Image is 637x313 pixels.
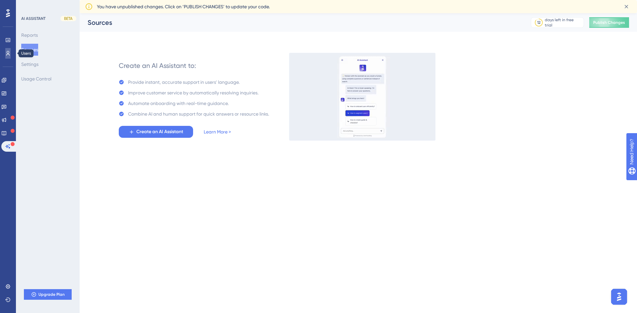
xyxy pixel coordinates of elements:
div: Improve customer service by automatically resolving inquiries. [128,89,258,97]
a: Learn More > [204,128,231,136]
button: Settings [21,58,38,70]
div: Sources [88,18,514,27]
span: Publish Changes [593,20,625,25]
button: Publish Changes [589,17,629,28]
div: AI ASSISTANT [21,16,45,21]
div: Create an AI Assistant to: [119,61,196,70]
div: Combine AI and human support for quick answers or resource links. [128,110,269,118]
img: 536038c8a6906fa413afa21d633a6c1c.gif [289,53,436,141]
span: Create an AI Assistant [136,128,183,136]
span: Need Help? [16,2,41,10]
div: BETA [60,16,76,21]
div: days left in free trial [545,17,582,28]
button: Reports [21,29,38,41]
button: Upgrade Plan [24,289,72,300]
button: Usage Control [21,73,51,85]
button: Sources [21,44,38,56]
span: You have unpublished changes. Click on ‘PUBLISH CHANGES’ to update your code. [97,3,270,11]
div: 12 [537,20,540,25]
div: Provide instant, accurate support in users' language. [128,78,240,86]
div: Automate onboarding with real-time guidance. [128,99,229,107]
iframe: UserGuiding AI Assistant Launcher [609,287,629,307]
button: Create an AI Assistant [119,126,193,138]
span: Upgrade Plan [38,292,65,297]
